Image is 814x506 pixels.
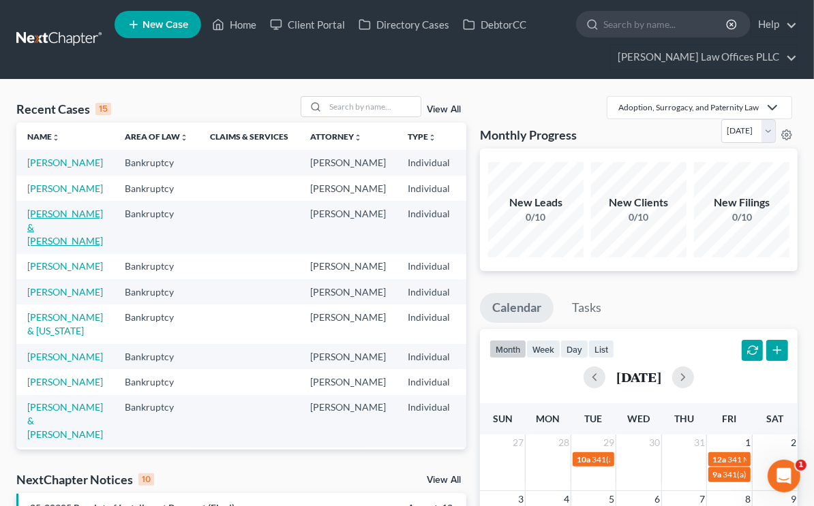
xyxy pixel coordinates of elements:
span: Sun [493,413,513,424]
span: New Case [142,20,188,30]
a: Home [205,12,263,37]
span: 1 [744,434,752,451]
td: WYB [461,279,528,304]
th: Claims & Services [199,123,299,150]
a: View All [427,475,461,485]
a: Nameunfold_more [27,131,60,142]
iframe: Intercom live chat [768,460,800,492]
td: [PERSON_NAME] [299,254,397,279]
a: [PERSON_NAME] & [US_STATE] [27,311,103,336]
a: [PERSON_NAME] [27,351,103,362]
button: month [489,340,526,358]
td: WYB [461,201,528,253]
td: WYB [461,150,528,175]
a: [PERSON_NAME] [27,157,103,168]
a: [PERSON_NAME] & [PERSON_NAME] [27,401,103,440]
span: 10a [577,454,590,464]
td: Individual [397,447,461,473]
td: [PERSON_NAME] [299,279,397,304]
td: [PERSON_NAME] [299,369,397,394]
td: Individual [397,176,461,201]
i: unfold_more [428,133,436,142]
div: New Clients [591,195,687,210]
td: Individual [397,369,461,394]
td: Bankruptcy [114,304,199,343]
td: Bankruptcy [114,447,199,473]
div: Adoption, Surrogacy, and Paternity Law [618,101,759,113]
a: Typeunfold_more [408,131,436,142]
span: 29 [602,434,616,451]
i: unfold_more [354,133,362,142]
td: Bankruptcy [114,254,199,279]
span: Mon [536,413,560,424]
span: 28 [557,434,571,451]
a: Area of Lawunfold_more [125,131,188,142]
td: Individual [397,344,461,369]
td: Bankruptcy [114,369,199,394]
td: Individual [397,150,461,175]
a: Calendar [480,293,554,323]
div: NextChapter Notices [16,471,154,488]
div: New Filings [694,195,789,210]
a: Attorneyunfold_more [310,131,362,142]
div: 0/10 [694,210,789,224]
td: Individual [397,279,461,304]
td: [PERSON_NAME] [299,150,397,175]
td: Individual [397,304,461,343]
span: Thu [674,413,694,424]
a: View All [427,105,461,114]
td: Bankruptcy [114,176,199,201]
div: 15 [95,103,111,115]
div: Recent Cases [16,101,111,117]
div: 0/10 [591,210,687,224]
a: Tasks [560,293,614,323]
i: unfold_more [52,133,60,142]
a: Client Portal [263,12,352,37]
button: week [526,340,560,358]
td: Bankruptcy [114,150,199,175]
td: Bankruptcy [114,201,199,253]
a: [PERSON_NAME] [27,183,103,194]
span: 341 Meeting [727,454,772,464]
a: [PERSON_NAME] Law Offices PLLC [611,45,797,69]
td: Bankruptcy [114,344,199,369]
td: WYB [461,176,528,201]
td: Individual [397,201,461,253]
span: Fri [723,413,737,424]
td: WYB [461,304,528,343]
td: [PERSON_NAME] [299,304,397,343]
span: 27 [511,434,525,451]
span: 9a [712,469,721,479]
td: Bankruptcy [114,395,199,447]
a: [PERSON_NAME] & [PERSON_NAME] [27,208,103,247]
td: Individual [397,395,461,447]
td: Individual [397,254,461,279]
a: [PERSON_NAME] [27,286,103,298]
button: list [588,340,614,358]
span: Wed [628,413,650,424]
td: [PERSON_NAME] [299,201,397,253]
td: [PERSON_NAME] [299,395,397,447]
td: WYB [461,254,528,279]
h2: [DATE] [616,370,661,384]
i: unfold_more [180,133,188,142]
td: [PERSON_NAME] [299,447,397,473]
span: 12a [712,454,726,464]
input: Search by name... [603,12,728,37]
span: 2 [789,434,798,451]
a: Help [751,12,797,37]
td: WYB [461,369,528,394]
span: 1 [796,460,807,471]
td: WYB [461,447,528,473]
span: Sat [766,413,783,424]
div: New Leads [488,195,584,210]
td: Bankruptcy [114,279,199,304]
h3: Monthly Progress [480,127,577,143]
button: day [560,340,588,358]
span: 31 [693,434,706,451]
div: 10 [138,473,154,486]
a: [PERSON_NAME] [27,260,103,272]
td: WYB [461,395,528,447]
span: Tue [585,413,603,424]
a: Directory Cases [352,12,456,37]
